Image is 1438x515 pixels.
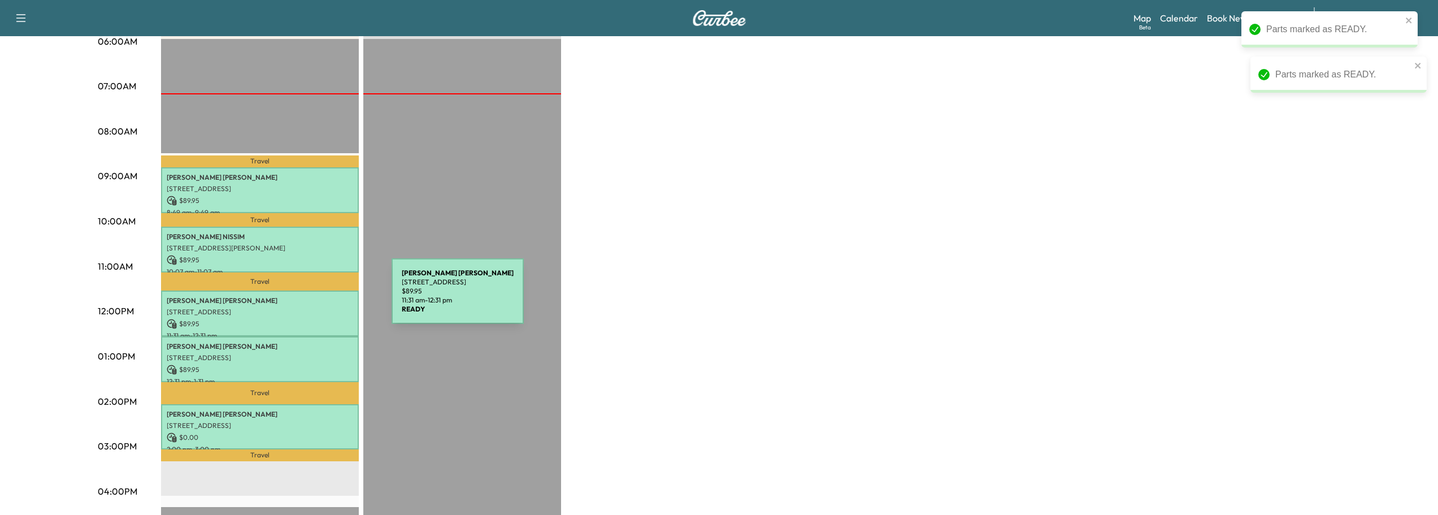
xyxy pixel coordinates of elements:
p: 04:00PM [98,484,137,498]
p: 11:00AM [98,259,133,273]
p: [PERSON_NAME] [PERSON_NAME] [167,296,353,305]
div: Beta [1139,23,1151,32]
p: [PERSON_NAME] [PERSON_NAME] [167,173,353,182]
div: Parts marked as READY. [1275,68,1411,81]
button: close [1414,61,1422,70]
p: 12:31 pm - 1:31 pm [167,377,353,386]
p: 10:00AM [98,214,136,228]
p: 10:07 am - 11:07 am [167,267,353,276]
p: $ 89.95 [167,319,353,329]
p: $ 89.95 [167,365,353,375]
p: [STREET_ADDRESS] [167,353,353,362]
p: [PERSON_NAME] [PERSON_NAME] [167,410,353,419]
p: [STREET_ADDRESS] [167,184,353,193]
a: MapBeta [1133,11,1151,25]
p: Travel [161,213,359,227]
p: [PERSON_NAME] NISSIM [167,232,353,241]
p: [STREET_ADDRESS] [167,421,353,430]
p: Travel [161,155,359,168]
p: [PERSON_NAME] [PERSON_NAME] [167,342,353,351]
p: 07:00AM [98,79,136,93]
p: 06:00AM [98,34,137,48]
p: 11:31 am - 12:31 pm [167,331,353,340]
p: 12:00PM [98,304,134,318]
p: 8:49 am - 9:49 am [167,208,353,217]
p: Travel [161,272,359,291]
img: Curbee Logo [692,10,746,26]
p: [STREET_ADDRESS] [167,308,353,317]
p: 01:00PM [98,349,135,363]
p: 09:00AM [98,169,137,183]
p: 02:00PM [98,395,137,408]
p: $ 89.95 [167,255,353,265]
p: $ 89.95 [167,196,353,206]
a: Calendar [1160,11,1198,25]
p: 08:00AM [98,124,137,138]
p: 03:00PM [98,439,137,453]
a: Book New Appointment [1207,11,1302,25]
p: $ 0.00 [167,432,353,443]
p: 2:00 pm - 3:00 pm [167,445,353,454]
p: [STREET_ADDRESS][PERSON_NAME] [167,244,353,253]
p: Travel [161,382,359,404]
p: Travel [161,449,359,461]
